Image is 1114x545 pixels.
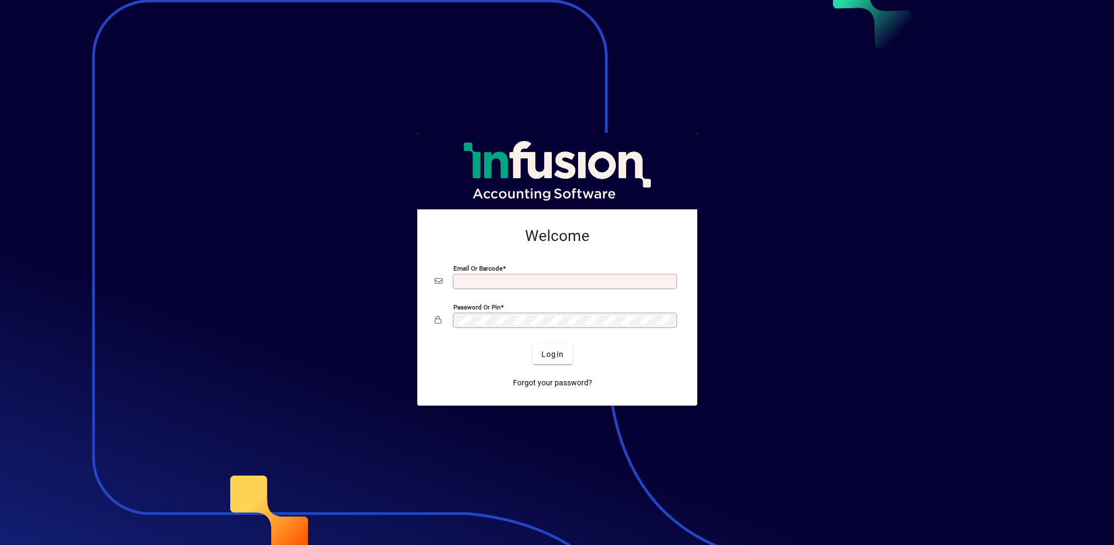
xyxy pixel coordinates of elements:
[513,377,592,389] span: Forgot your password?
[453,265,503,272] mat-label: Email or Barcode
[509,373,597,392] a: Forgot your password?
[541,349,564,360] span: Login
[453,303,500,311] mat-label: Password or Pin
[435,227,680,245] h2: Welcome
[533,344,573,364] button: Login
